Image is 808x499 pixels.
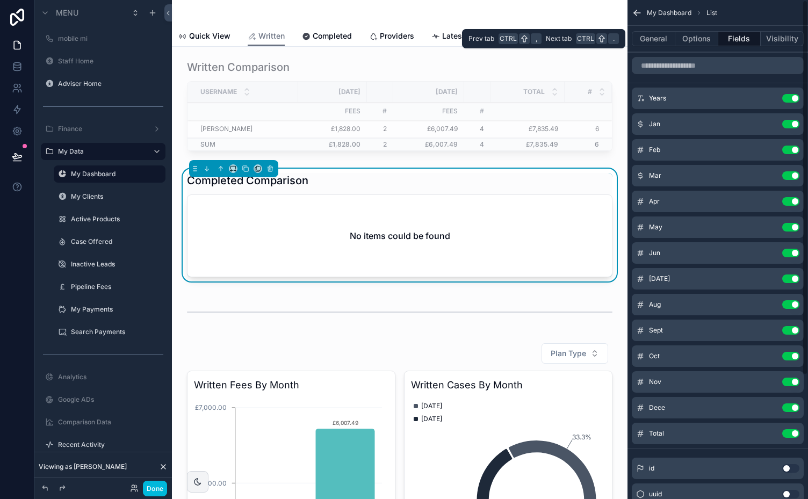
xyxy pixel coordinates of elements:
[380,31,414,41] span: Providers
[200,88,237,96] span: Username
[632,31,675,46] button: General
[436,88,458,96] span: [DATE]
[490,138,565,151] td: £7,835.49
[468,34,494,43] span: Prev tab
[576,33,595,44] span: Ctrl
[298,138,367,151] td: £1,828.00
[649,274,670,283] span: [DATE]
[258,31,285,41] span: Written
[71,328,159,336] label: Search Payments
[649,223,662,232] span: May
[58,440,159,449] label: Recent Activity
[649,300,661,309] span: Aug
[58,373,159,381] label: Analytics
[58,79,159,88] label: Adviser Home
[649,403,665,412] span: Dece
[71,192,159,201] label: My Clients
[565,138,612,151] td: 6
[649,171,661,180] span: Mar
[178,26,230,48] a: Quick View
[609,34,618,43] span: .
[367,138,393,151] td: 2
[71,283,159,291] label: Pipeline Fees
[350,229,450,242] h2: No items could be found
[71,260,159,269] label: Inactive Leads
[588,88,592,96] span: #
[649,120,660,128] span: Jan
[71,170,159,178] label: My Dashboard
[718,31,761,46] button: Fields
[58,34,159,43] label: mobile mi
[512,26,558,48] a: Payments
[39,462,127,471] span: Viewing as [PERSON_NAME]
[523,88,545,96] span: Total
[187,173,308,188] h1: Completed Comparison
[313,31,352,41] span: Completed
[58,125,144,133] label: Finance
[58,57,159,66] label: Staff Home
[393,138,464,151] td: £6,007.49
[71,305,159,314] label: My Payments
[71,237,159,246] label: Case Offered
[71,215,159,223] label: Active Products
[649,249,660,257] span: Jun
[649,352,660,360] span: Oct
[649,429,664,438] span: Total
[546,34,572,43] span: Next tab
[58,395,159,404] label: Google ADs
[761,31,804,46] button: Visibility
[143,481,167,496] button: Done
[187,138,298,151] td: SUM
[649,464,654,473] span: id
[56,8,78,18] span: Menu
[369,26,414,48] a: Providers
[649,146,660,154] span: Feb
[248,26,285,47] a: Written
[442,31,495,41] span: Latest Activity
[302,26,352,48] a: Completed
[649,94,666,103] span: Years
[647,9,691,17] span: My Dashboard
[431,26,495,48] a: Latest Activity
[338,88,360,96] span: [DATE]
[649,197,660,206] span: Apr
[649,378,661,386] span: Nov
[532,34,540,43] span: ,
[499,33,518,44] span: Ctrl
[189,31,230,41] span: Quick View
[706,9,717,17] span: List
[675,31,718,46] button: Options
[58,147,144,156] label: My Data
[58,418,159,426] label: Comparison Data
[649,326,663,335] span: Sept
[464,138,490,151] td: 4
